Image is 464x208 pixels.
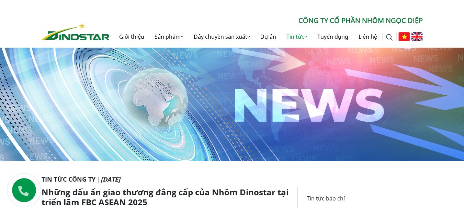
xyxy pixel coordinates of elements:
[312,26,353,48] a: Tuyển dụng
[189,26,255,48] a: Dây chuyền sản xuất
[110,15,423,26] p: CÔNG TY CỔ PHẦN NHÔM NGỌC DIỆP
[101,175,120,183] i: [DATE]
[42,187,292,207] h1: Những dấu ấn giao thương đẳng cấp của Nhôm Dinostar tại triển lãm FBC ASEAN 2025
[281,26,312,48] a: Tin tức
[386,34,393,41] img: search
[398,32,410,41] img: Tiếng Việt
[307,194,419,203] p: Tin tức báo chí
[353,26,382,48] a: Liên hệ
[255,26,281,48] a: Dự án
[411,32,423,41] img: English
[42,23,110,40] img: Nhôm Dinostar
[42,175,423,184] p: Tin tức Công ty |
[114,26,149,48] a: Giới thiệu
[149,26,189,48] a: Sản phẩm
